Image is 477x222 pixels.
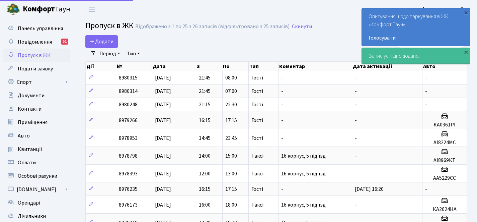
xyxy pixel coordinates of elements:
span: - [425,185,427,193]
div: Запис успішно додано. [362,48,470,64]
span: 8980314 [119,88,138,95]
span: [DATE] [155,101,171,108]
h5: АА5229СС [425,175,464,181]
a: Контакти [3,102,70,116]
th: Коментар [279,62,352,71]
span: Особові рахунки [18,172,57,180]
span: Таксі [251,153,263,159]
th: Дата активації [352,62,422,71]
span: 16:15 [199,117,211,124]
th: Дії [86,62,116,71]
a: Голосувати [369,34,463,42]
span: 21:15 [199,101,211,108]
span: Гості [251,102,263,107]
a: Додати [85,35,118,48]
h5: КА2624НА [425,206,464,213]
span: [DATE] [155,134,171,142]
span: 16 корпус, 5 під'їзд [281,170,326,177]
h5: КА0361РІ [425,122,464,128]
span: Пропуск в ЖК [85,20,134,32]
a: Скинути [292,23,312,30]
span: Гості [251,186,263,192]
span: 16 корпус, 5 під'їзд [281,201,326,209]
span: - [355,170,357,177]
span: Лічильники [18,213,46,220]
span: Гості [251,118,263,123]
span: - [355,88,357,95]
span: Пропуск в ЖК [18,52,51,59]
span: 12:00 [199,170,211,177]
b: [PERSON_NAME] П. [422,6,469,13]
span: Контакти [18,105,42,113]
span: 14:45 [199,134,211,142]
span: 17:15 [225,185,237,193]
span: - [281,88,283,95]
span: Таун [23,4,70,15]
span: Оплати [18,159,36,166]
span: Гості [251,75,263,80]
span: Повідомлення [18,38,52,46]
span: Таксі [251,202,263,208]
h5: АІ8224МС [425,140,464,146]
a: Приміщення [3,116,70,129]
span: Додати [90,38,113,45]
span: 21:45 [199,74,211,81]
span: 07:00 [225,88,237,95]
span: 8976173 [119,201,138,209]
a: Панель управління [3,22,70,35]
div: Опитування щодо паркування в ЖК «Комфорт Таун» [362,8,470,46]
span: 21:45 [199,88,211,95]
span: 8980248 [119,101,138,108]
a: Квитанції [3,143,70,156]
span: 18:00 [225,201,237,209]
span: - [355,134,357,142]
img: logo.png [7,3,20,16]
a: Пропуск в ЖК [3,49,70,62]
span: - [425,74,427,81]
span: - [281,101,283,108]
span: 8978393 [119,170,138,177]
span: [DATE] [155,74,171,81]
th: Дата [152,62,196,71]
span: 22:30 [225,101,237,108]
a: Спорт [3,75,70,89]
span: Авто [18,132,30,140]
span: 16:15 [199,185,211,193]
span: [DATE] [155,201,171,209]
span: 16:00 [199,201,211,209]
span: 8980315 [119,74,138,81]
span: - [355,101,357,108]
th: Авто [422,62,467,71]
th: Тип [249,62,279,71]
span: - [355,74,357,81]
span: - [281,185,283,193]
span: - [281,134,283,142]
span: - [355,152,357,160]
th: По [222,62,248,71]
span: - [281,74,283,81]
span: 17:15 [225,117,237,124]
span: 8976235 [119,185,138,193]
th: З [196,62,222,71]
span: [DATE] 16:20 [355,185,384,193]
span: Гості [251,135,263,141]
a: Авто [3,129,70,143]
span: [DATE] [155,170,171,177]
span: 14:00 [199,152,211,160]
a: [DOMAIN_NAME] [3,183,70,196]
span: [DATE] [155,152,171,160]
a: [PERSON_NAME] П. [422,5,469,13]
span: Подати заявку [18,65,53,72]
h5: АІ8969КТ [425,157,464,164]
span: [DATE] [155,185,171,193]
a: Особові рахунки [3,169,70,183]
a: Оплати [3,156,70,169]
a: Тип [124,48,143,59]
a: Документи [3,89,70,102]
b: Комфорт [23,4,55,14]
span: - [355,201,357,209]
span: - [425,101,427,108]
span: Орендарі [18,199,40,207]
span: [DATE] [155,88,171,95]
span: Таксі [251,171,263,176]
